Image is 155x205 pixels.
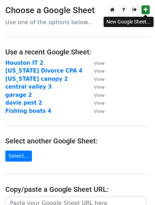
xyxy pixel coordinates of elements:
[87,84,105,90] a: View
[94,109,105,114] small: View
[5,76,68,82] a: [US_STATE] canopy 2
[5,48,150,56] h4: Use a recent Google Sheet:
[87,68,105,74] a: View
[5,60,43,66] a: Houston IT 2
[5,185,150,194] h4: Copy/paste a Google Sheet URL:
[5,19,150,26] p: Use one of the options below...
[87,60,105,66] a: View
[5,92,32,98] a: garage 2
[94,100,105,106] small: View
[5,108,51,114] a: Fishing boats 4
[94,77,105,82] small: View
[87,92,105,98] a: View
[120,171,155,205] iframe: Chat Widget
[94,84,105,90] small: View
[87,108,105,114] a: View
[5,137,150,145] h4: Select another Google Sheet:
[87,100,105,106] a: View
[5,84,52,90] a: central valley 3
[5,5,150,16] h3: Choose a Google Sheet
[87,76,105,82] a: View
[5,151,32,162] a: Select...
[94,61,105,66] small: View
[104,17,154,27] div: New Google Sheet...
[94,68,105,74] small: View
[94,93,105,98] small: View
[5,100,42,106] a: davie pest 2
[5,68,82,74] a: [US_STATE] Divorce CPA 4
